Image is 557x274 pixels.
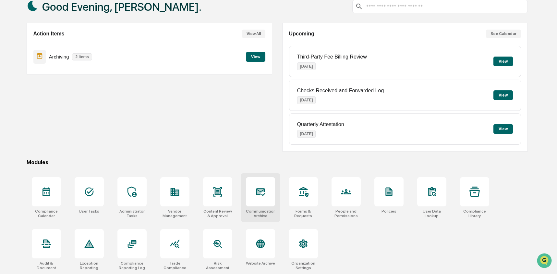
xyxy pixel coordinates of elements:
[6,95,12,100] div: 🔎
[22,50,106,56] div: Start new chat
[242,30,265,38] button: View All
[332,209,361,218] div: People and Permissions
[460,209,489,218] div: Compliance Library
[32,209,61,218] div: Compliance Calendar
[160,209,189,218] div: Vendor Management
[297,122,344,127] p: Quarterly Attestation
[536,253,554,270] iframe: Open customer support
[297,130,316,138] p: [DATE]
[75,261,104,270] div: Exception Reporting
[65,110,79,115] span: Pylon
[289,31,314,37] h2: Upcoming
[22,56,82,61] div: We're available if you need us!
[72,53,92,60] p: 2 items
[6,83,12,88] div: 🖐️
[297,54,367,60] p: Third-Party Fee Billing Review
[47,83,52,88] div: 🗄️
[32,261,61,270] div: Audit & Document Logs
[486,30,521,38] button: See Calendar
[297,96,316,104] p: [DATE]
[289,261,318,270] div: Organization Settings
[49,54,69,59] p: Archiving
[160,261,189,270] div: Trade Compliance
[493,57,513,66] button: View
[289,209,318,218] div: Forms & Requests
[4,79,44,91] a: 🖐️Preclearance
[42,0,201,13] h1: Good Evening, [PERSON_NAME].
[297,62,316,70] p: [DATE]
[6,14,118,24] p: How can we help?
[13,82,42,88] span: Preclearance
[4,92,43,103] a: 🔎Data Lookup
[417,209,446,218] div: User Data Lookup
[493,124,513,134] button: View
[203,209,232,218] div: Content Review & Approval
[27,159,528,165] div: Modules
[33,31,65,37] h2: Action Items
[246,261,275,266] div: Website Archive
[46,110,79,115] a: Powered byPylon
[6,50,18,61] img: 1746055101610-c473b297-6a78-478c-a979-82029cc54cd1
[493,90,513,100] button: View
[246,52,265,62] button: View
[44,79,83,91] a: 🗄️Attestations
[79,209,99,214] div: User Tasks
[117,261,147,270] div: Compliance Reporting Log
[246,53,265,59] a: View
[246,209,275,218] div: Communications Archive
[297,88,384,94] p: Checks Received and Forwarded Log
[381,209,396,214] div: Policies
[13,94,41,101] span: Data Lookup
[110,52,118,59] button: Start new chat
[203,261,232,270] div: Risk Assessment
[117,209,147,218] div: Administrator Tasks
[54,82,80,88] span: Attestations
